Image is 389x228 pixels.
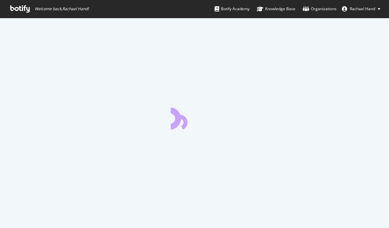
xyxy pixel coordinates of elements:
div: Botify Academy [215,6,250,12]
button: Rachael Hand [337,4,386,14]
div: Knowledge Base [257,6,295,12]
div: animation [171,106,218,129]
span: Welcome back, Rachael Hand ! [35,6,89,12]
span: Rachael Hand [350,6,375,12]
div: Organizations [303,6,337,12]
